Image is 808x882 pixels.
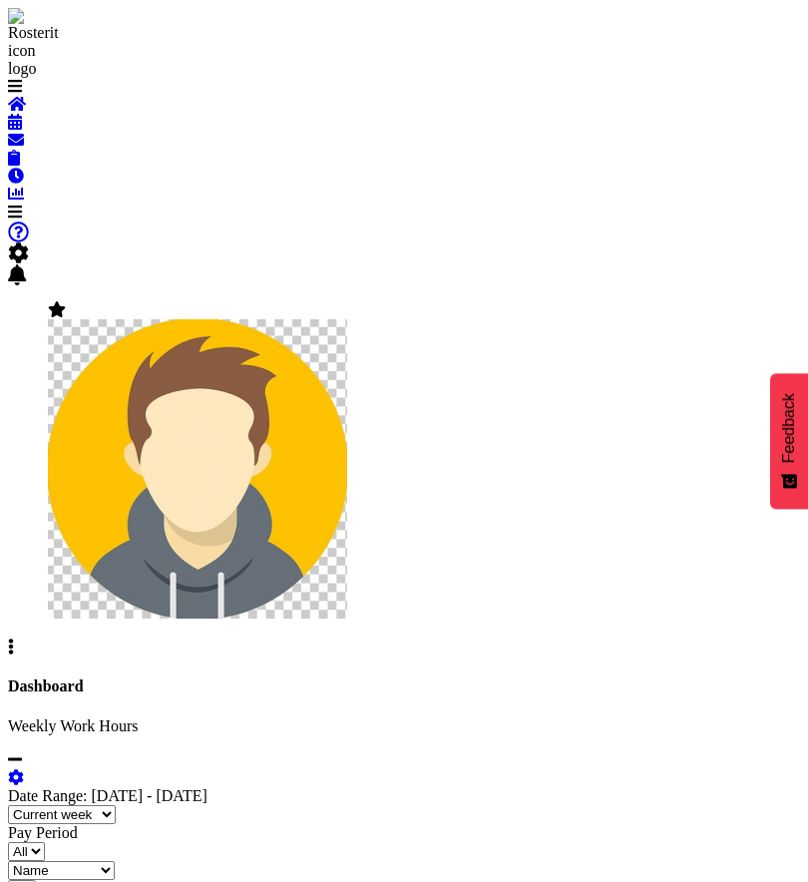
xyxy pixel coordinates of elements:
span: Feedback [780,393,798,463]
label: Pay Period [8,824,78,841]
button: Feedback - Show survey [770,373,808,509]
p: Weekly Work Hours [8,717,800,735]
a: settings [8,769,24,786]
img: Rosterit icon logo [8,8,59,78]
img: admin-rosteritf9cbda91fdf824d97c9d6345b1f660ea.png [48,319,347,619]
label: Date Range: [DATE] - [DATE] [8,787,207,804]
h4: Dashboard [8,677,800,695]
a: minimize [8,751,22,768]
